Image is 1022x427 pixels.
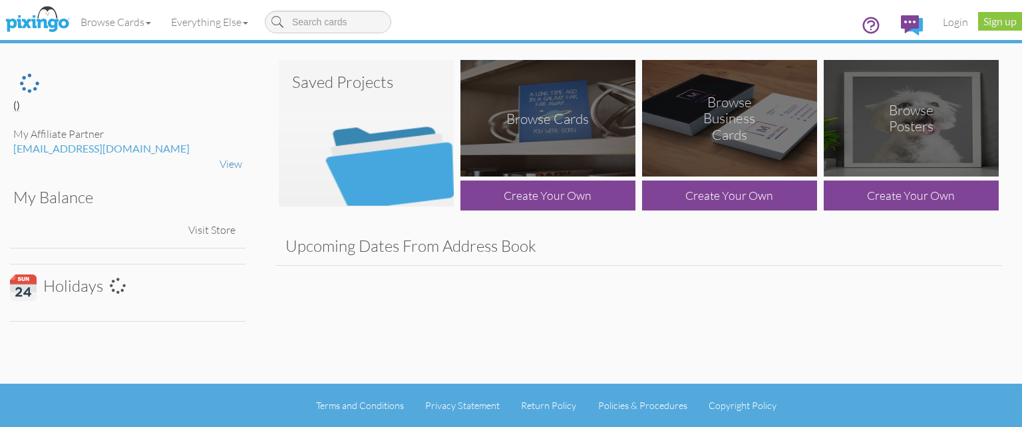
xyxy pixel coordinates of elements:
div: [EMAIL_ADDRESS][DOMAIN_NAME] [13,141,242,157]
a: View [220,157,242,171]
a: () [13,99,20,112]
a: Policies & Procedures [598,400,687,411]
a: Terms and Conditions [316,400,404,411]
a: Privacy Statement [425,400,500,411]
div: Create Your Own [460,181,635,211]
img: saved-projects2.png [279,60,454,207]
h3: Saved Projects [292,73,440,91]
img: browse-cards.png [460,60,635,177]
h3: My Balance [13,189,232,206]
div: Browse Business Cards [686,93,774,143]
a: Sign up [978,12,1022,31]
input: Search cards [265,11,391,33]
img: pixingo logo [2,3,73,37]
a: Browse Cards [71,5,161,39]
div: Visit Store [182,216,242,244]
a: Return Policy [521,400,576,411]
div: Browse Posters [868,102,955,135]
div: Create Your Own [642,181,817,211]
div: Browse Cards [506,110,589,127]
img: calendar.svg [10,274,37,301]
span: () [13,99,20,111]
h3: Upcoming Dates From Address Book [285,237,992,254]
div: Create Your Own [824,181,999,211]
div: My Affiliate Partner [13,127,242,142]
a: Login [933,5,978,39]
img: browse-posters.png [824,60,999,177]
a: Everything Else [161,5,258,39]
img: browse-business-cards.png [642,60,817,177]
a: Copyright Policy [709,400,776,411]
img: comments.svg [901,15,923,35]
h3: Holidays [10,274,236,301]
